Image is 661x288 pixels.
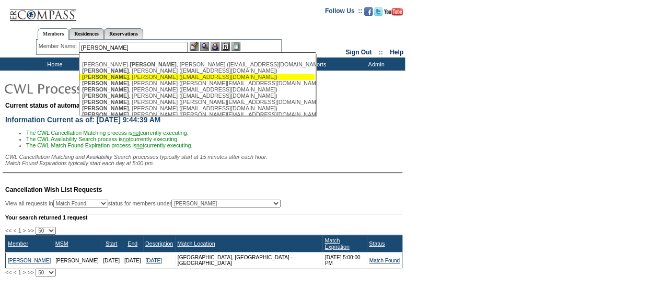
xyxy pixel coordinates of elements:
a: Follow us on Twitter [374,10,382,17]
img: Reservations [221,42,230,51]
img: Impersonate [211,42,219,51]
div: , [PERSON_NAME] ([EMAIL_ADDRESS][DOMAIN_NAME]) [82,86,312,93]
div: , [PERSON_NAME] ([EMAIL_ADDRESS][DOMAIN_NAME]) [82,67,312,74]
td: Admin [345,57,405,71]
span: [PERSON_NAME] [82,99,129,105]
span: >> [28,227,34,234]
span: << [5,227,11,234]
span: << [5,269,11,275]
a: Start [106,240,118,247]
div: , [PERSON_NAME] ([PERSON_NAME][EMAIL_ADDRESS][DOMAIN_NAME]) [82,111,312,118]
span: < [13,269,16,275]
div: , [PERSON_NAME] ([PERSON_NAME][EMAIL_ADDRESS][DOMAIN_NAME]) [82,99,312,105]
span: 1 [18,269,21,275]
span: [PERSON_NAME] [82,80,129,86]
a: [DATE] [145,258,161,263]
a: Description [145,240,173,247]
a: Match Expiration [324,237,349,250]
img: b_calculator.gif [231,42,240,51]
span: [PERSON_NAME] [82,105,129,111]
td: [GEOGRAPHIC_DATA], [GEOGRAPHIC_DATA] - [GEOGRAPHIC_DATA] [175,252,322,269]
span: >> [28,269,34,275]
a: Subscribe to our YouTube Channel [384,10,403,17]
div: View all requests in status for members under [5,200,281,208]
span: [PERSON_NAME] [82,111,129,118]
div: CWL Cancellation Matching and Availability Search processes typically start at 15 minutes after e... [5,154,402,166]
img: View [200,42,209,51]
a: Become our fan on Facebook [364,10,373,17]
a: Reservations [104,28,143,39]
img: Follow us on Twitter [374,7,382,16]
span: Cancellation Wish List Requests [5,186,102,193]
span: 1 [18,227,21,234]
span: The CWL Match Found Expiration process is currently executing. [26,142,192,148]
div: [PERSON_NAME]- , [PERSON_NAME] ([EMAIL_ADDRESS][DOMAIN_NAME]) [82,61,312,67]
td: [DATE] [101,252,122,269]
div: Your search returned 1 request [5,214,402,221]
span: > [23,227,26,234]
span: [PERSON_NAME] [82,93,129,99]
div: , [PERSON_NAME] ([EMAIL_ADDRESS][DOMAIN_NAME]) [82,74,312,80]
td: [DATE] [122,252,143,269]
a: Help [390,49,403,56]
img: Subscribe to our YouTube Channel [384,8,403,16]
td: [PERSON_NAME] [53,252,101,269]
div: , [PERSON_NAME] ([EMAIL_ADDRESS][DOMAIN_NAME]) [82,105,312,111]
span: :: [379,49,383,56]
a: Status [369,240,385,247]
u: not [123,136,131,142]
a: Member [8,240,28,247]
a: Match Location [177,240,215,247]
span: [PERSON_NAME] [82,86,129,93]
div: , [PERSON_NAME] ([EMAIL_ADDRESS][DOMAIN_NAME]) [82,93,312,99]
span: The CWL Availability Search process is currently executing. [26,136,179,142]
span: Information Current as of: [DATE] 9:44:39 AM [5,116,160,124]
span: Current status of automated CWL processes: [5,102,140,109]
span: > [23,269,26,275]
td: [DATE] 5:00:00 PM [322,252,367,269]
span: [PERSON_NAME] [82,74,129,80]
span: [PERSON_NAME] [82,67,129,74]
u: not [136,142,144,148]
a: MSM [55,240,68,247]
span: [PERSON_NAME] [130,61,176,67]
td: Home [24,57,84,71]
a: Residences [69,28,104,39]
div: , [PERSON_NAME] ([PERSON_NAME][EMAIL_ADDRESS][DOMAIN_NAME]) [82,80,312,86]
a: Sign Out [345,49,372,56]
a: End [127,240,137,247]
img: b_edit.gif [190,42,199,51]
a: Match Found [369,258,400,263]
u: not [132,130,140,136]
span: < [13,227,16,234]
span: The CWL Cancellation Matching process is currently executing. [26,130,189,136]
td: Follow Us :: [325,6,362,19]
a: Members [38,28,69,40]
img: Become our fan on Facebook [364,7,373,16]
div: Member Name: [39,42,79,51]
a: [PERSON_NAME] [8,258,51,263]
